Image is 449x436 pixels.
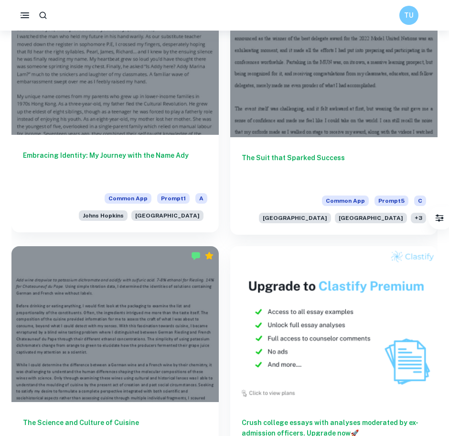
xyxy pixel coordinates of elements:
button: TU [399,6,418,25]
button: Filter [430,208,449,228]
span: [GEOGRAPHIC_DATA] [335,213,407,223]
span: [GEOGRAPHIC_DATA] [259,213,331,223]
h6: The Suit that Sparked Success [242,153,426,184]
span: C [414,196,426,206]
span: A [195,193,207,204]
span: Prompt 5 [374,196,408,206]
h6: Embracing Identity: My Journey with the Name Ady [23,150,207,182]
span: Common App [105,193,151,204]
h6: TU [404,10,415,21]
span: [GEOGRAPHIC_DATA] [131,210,203,221]
span: Common App [322,196,369,206]
span: Johns Hopkins [79,210,128,221]
img: Marked [191,251,201,261]
img: Thumbnail [230,246,438,402]
span: + 3 [411,213,426,223]
div: Premium [204,251,214,261]
span: Prompt 1 [157,193,190,204]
